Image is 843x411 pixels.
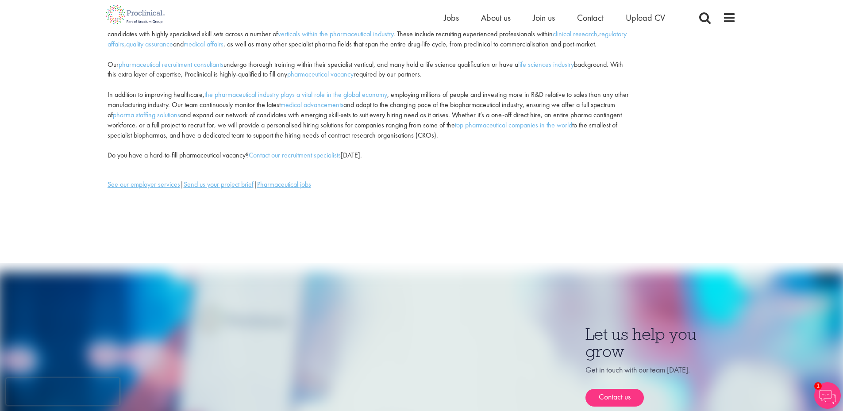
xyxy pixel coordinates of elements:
a: Jobs [444,12,459,23]
a: verticals within the pharmaceutical industry [278,29,393,38]
span: 1 [814,382,822,390]
a: medical affairs [184,39,223,49]
h3: Let us help you grow [585,326,736,360]
a: pharmaceutical vacancy [287,69,354,79]
a: About us [481,12,511,23]
a: Upload CV [626,12,665,23]
a: regulatory affairs [108,29,627,49]
a: life sciences industry [518,60,574,69]
a: Pharmaceutical jobs [257,180,311,189]
div: Get in touch with our team [DATE]. [585,364,736,407]
a: pharma staffing solutions [113,110,180,119]
a: Send us your project brief [184,180,254,189]
iframe: reCAPTCHA [6,378,119,405]
a: See our employer services [108,180,180,189]
p: As specialist pharma recruiters across [GEOGRAPHIC_DATA], [GEOGRAPHIC_DATA] and the [GEOGRAPHIC_D... [108,19,629,161]
a: top pharmaceutical companies in the world [455,120,572,130]
a: quality assurance [126,39,173,49]
a: the pharmaceutical industry plays a vital role in the global economy [204,90,387,99]
a: Join us [533,12,555,23]
a: Contact [577,12,604,23]
a: clinical research [553,29,597,38]
a: Contact us [585,389,644,407]
a: pharmaceutical recruitment consultants [119,60,223,69]
a: Contact our recruitment specialists [249,150,341,160]
img: Chatbot [814,382,841,409]
div: | | [108,180,629,190]
a: medical advancements [281,100,343,109]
